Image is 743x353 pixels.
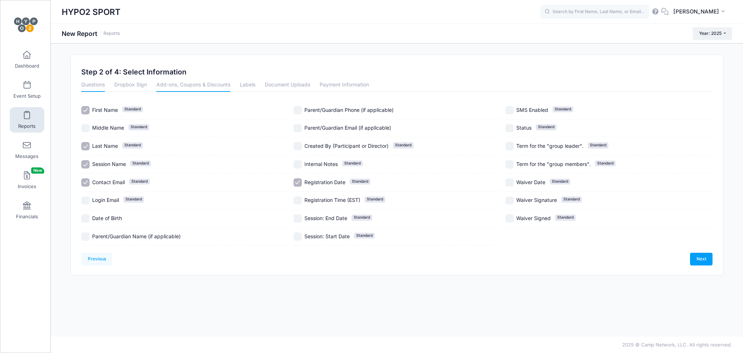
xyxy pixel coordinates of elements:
a: Dashboard [10,47,44,72]
button: Year: 2025 [693,27,732,40]
span: Waiver Date [516,179,545,185]
input: Parent/Guardian Phone (if applicable) [293,106,302,114]
span: 2025 © Camp Network, LLC. All rights reserved. [622,342,732,348]
span: Year: 2025 [699,31,722,36]
input: First NameStandard [81,106,90,114]
span: Standard [595,161,616,166]
input: SMS EnabledStandard [505,106,514,114]
span: Term for the "group members". [516,161,591,167]
a: Questions [81,79,105,92]
input: Contact EmailStandard [81,178,90,187]
a: Document Uploads [265,79,310,92]
span: Dashboard [15,63,39,69]
input: Session NameStandard [81,160,90,169]
a: HYPO2 SPORT [0,8,51,42]
a: Dropbox Sign [114,79,147,92]
span: Last Name [92,143,118,149]
span: Standard [588,142,608,148]
span: Standard [393,142,414,148]
span: [PERSON_NAME] [673,8,719,16]
span: Term for the "group leader". [516,143,583,149]
span: Standard [561,196,582,202]
span: Session: End Date [304,215,347,221]
input: Term for the "group members".Standard [505,160,514,169]
span: Standard [553,106,573,112]
span: Waiver Signed [516,215,551,221]
span: Session Name [92,161,126,167]
span: Standard [342,161,363,166]
a: Reports [103,31,120,36]
span: Login Email [92,197,119,203]
span: Standard [122,142,143,148]
span: Contact Email [92,179,125,185]
button: [PERSON_NAME] [669,4,732,20]
input: Middle NameStandard [81,124,90,133]
span: New [31,167,44,174]
input: Search by First Name, Last Name, or Email... [540,5,649,19]
a: Financials [10,198,44,223]
input: Last NameStandard [81,142,90,150]
span: Standard [536,124,557,130]
span: Financials [16,214,38,220]
span: SMS Enabled [516,107,548,113]
a: Add-ons, Coupons & Discounts [156,79,230,92]
span: Event Setup [13,93,41,99]
span: Standard [354,233,375,239]
a: Next [690,253,713,265]
a: Labels [240,79,255,92]
span: Standard [350,179,370,184]
span: Waiver Signature [516,197,557,203]
span: Parent/Guardian Name (if applicable) [92,233,181,239]
span: Status [516,125,531,131]
input: Waiver DateStandard [505,178,514,187]
input: Registration Time (EST)Standard [293,196,302,205]
input: Login EmailStandard [81,196,90,205]
span: Standard [352,215,372,220]
a: Event Setup [10,77,44,102]
h1: HYPO2 SPORT [62,4,120,20]
input: Internal NotesStandard [293,160,302,169]
img: HYPO2 SPORT [12,11,40,38]
input: Parent/Guardian Email (if applicable) [293,124,302,133]
input: Registration DateStandard [293,178,302,187]
span: Standard [550,179,570,184]
span: First Name [92,107,118,113]
a: Payment Information [320,79,369,92]
input: Parent/Guardian Name (if applicable) [81,232,90,241]
a: Previous [81,253,112,265]
span: Internal Notes [304,161,338,167]
input: Term for the "group leader".Standard [505,142,514,150]
span: Registration Time (EST) [304,197,360,203]
a: Messages [10,137,44,163]
span: Standard [128,124,149,130]
span: Standard [129,179,150,184]
span: Standard [122,106,143,112]
span: Standard [555,215,576,220]
span: Created By (Participant or Director) [304,143,389,149]
span: Standard [365,196,385,202]
span: Standard [123,196,144,202]
input: Date of Birth [81,214,90,223]
span: Middle Name [92,125,124,131]
input: Waiver SignedStandard [505,214,514,223]
input: Session: End DateStandard [293,214,302,223]
h2: Step 2 of 4: Select Information [81,68,186,76]
input: Created By (Participant or Director)Standard [293,142,302,150]
span: Parent/Guardian Email (if applicable) [304,125,391,131]
h1: New Report [62,30,120,37]
input: Waiver SignatureStandard [505,196,514,205]
input: StatusStandard [505,124,514,133]
span: Standard [130,161,151,166]
a: Reports [10,107,44,133]
span: Messages [15,153,38,159]
span: Parent/Guardian Phone (if applicable) [304,107,394,113]
span: Session: Start Date [304,233,350,239]
span: Registration Date [304,179,345,185]
span: Reports [18,123,36,129]
span: Date of Birth [92,215,122,221]
input: Session: Start DateStandard [293,232,302,241]
a: InvoicesNew [10,167,44,193]
span: Invoices [18,183,36,190]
